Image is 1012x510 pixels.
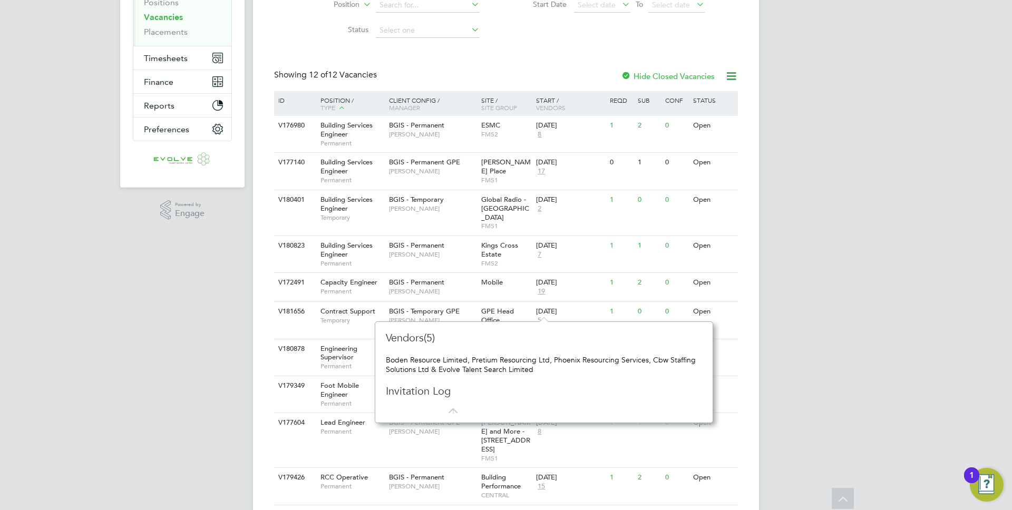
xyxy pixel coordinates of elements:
[133,70,231,93] button: Finance
[389,307,460,316] span: BGIS - Temporary GPE
[607,468,635,487] div: 1
[969,475,974,489] div: 1
[481,176,531,184] span: FMS1
[320,473,368,482] span: RCC Operative
[481,418,531,454] span: [PERSON_NAME] and More - [STREET_ADDRESS]
[320,158,373,175] span: Building Services Engineer
[663,153,690,172] div: 0
[389,130,476,139] span: [PERSON_NAME]
[320,381,359,399] span: Foot Mobile Engineer
[320,259,384,268] span: Permanent
[481,491,531,499] span: CENTRAL
[481,103,517,112] span: Site Group
[536,250,543,259] span: 7
[536,167,547,176] span: 17
[320,482,384,491] span: Permanent
[133,117,231,141] button: Preferences
[607,302,635,321] div: 1
[320,176,384,184] span: Permanent
[144,101,174,111] span: Reports
[133,46,231,70] button: Timesheets
[320,139,384,148] span: Permanent
[690,468,736,487] div: Open
[144,77,173,87] span: Finance
[536,241,605,250] div: [DATE]
[320,399,384,408] span: Permanent
[481,278,503,287] span: Mobile
[481,259,531,268] span: FMS2
[144,12,183,22] a: Vacancies
[690,376,736,396] div: Open
[663,116,690,135] div: 0
[536,287,547,296] span: 19
[389,473,444,482] span: BGIS - Permanent
[308,25,368,34] label: Status
[536,307,605,316] div: [DATE]
[481,307,514,325] span: GPE Head Office
[635,153,663,172] div: 1
[144,27,188,37] a: Placements
[970,468,1004,502] button: Open Resource Center, 1 new notification
[481,454,531,463] span: FMS1
[481,130,531,139] span: FMS2
[481,241,518,259] span: Kings Cross Estate
[481,121,500,130] span: ESMC
[635,468,663,487] div: 2
[276,236,313,256] div: V180823
[320,213,384,222] span: Temporary
[663,91,690,109] div: Conf
[276,413,313,433] div: V177604
[309,70,377,80] span: 12 Vacancies
[320,307,375,316] span: Contract Support
[481,222,531,230] span: FMS1
[663,273,690,292] div: 0
[635,302,663,321] div: 0
[276,153,313,172] div: V177140
[389,482,476,491] span: [PERSON_NAME]
[389,287,476,296] span: [PERSON_NAME]
[309,70,328,80] span: 12 of
[690,91,736,109] div: Status
[607,190,635,210] div: 1
[536,482,547,491] span: 15
[663,468,690,487] div: 0
[389,167,476,175] span: [PERSON_NAME]
[536,427,543,436] span: 8
[175,200,205,209] span: Powered by
[635,91,663,109] div: Sub
[533,91,607,116] div: Start /
[536,473,605,482] div: [DATE]
[536,121,605,130] div: [DATE]
[320,418,365,427] span: Lead Engineer
[607,413,635,433] div: 1
[536,204,543,213] span: 2
[690,190,736,210] div: Open
[389,103,420,112] span: Manager
[320,344,357,362] span: Engineering Supervisor
[663,302,690,321] div: 0
[313,91,386,117] div: Position /
[276,302,313,321] div: V181656
[274,70,379,81] div: Showing
[389,241,444,250] span: BGIS - Permanent
[536,158,605,167] div: [DATE]
[389,158,460,166] span: BGIS - Permanent GPE
[320,278,377,287] span: Capacity Engineer
[621,71,715,81] label: Hide Closed Vacancies
[175,209,205,218] span: Engage
[690,302,736,321] div: Open
[481,158,531,175] span: [PERSON_NAME] Place
[690,236,736,256] div: Open
[690,413,736,433] div: Open
[320,287,384,296] span: Permanent
[276,91,313,109] div: ID
[276,339,313,359] div: V180878
[276,273,313,292] div: V172491
[690,273,736,292] div: Open
[607,236,635,256] div: 1
[536,418,605,427] div: [DATE]
[536,130,543,139] span: 8
[133,152,232,169] a: Go to home page
[276,468,313,487] div: V179426
[320,195,373,213] span: Building Services Engineer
